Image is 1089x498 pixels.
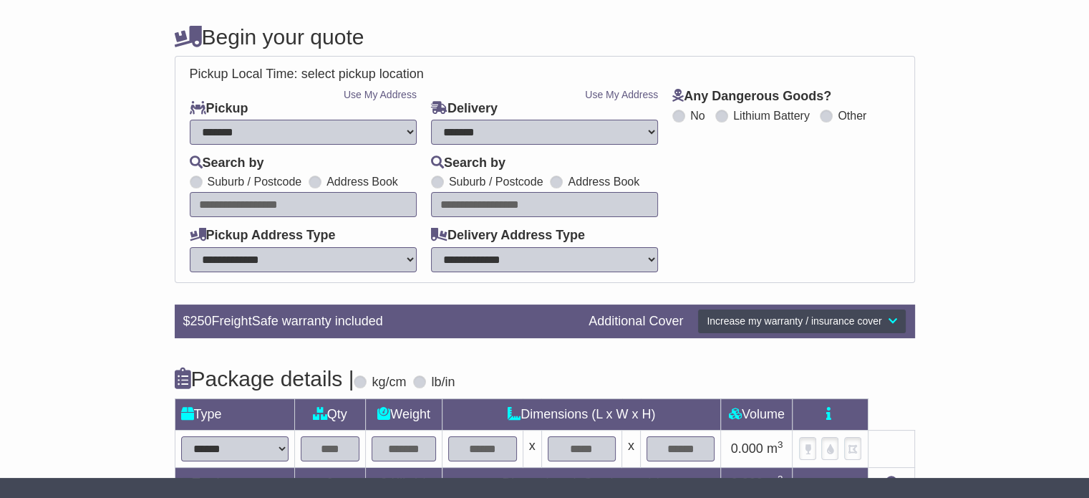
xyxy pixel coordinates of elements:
[697,309,906,334] button: Increase my warranty / insurance cover
[581,314,690,330] div: Additional Cover
[721,398,793,430] td: Volume
[778,474,783,484] sup: 3
[523,430,541,467] td: x
[431,375,455,391] label: lb/in
[190,101,248,117] label: Pickup
[190,155,264,171] label: Search by
[431,155,505,171] label: Search by
[366,398,442,430] td: Weight
[672,89,831,105] label: Any Dangerous Goods?
[208,175,302,188] label: Suburb / Postcode
[622,430,641,467] td: x
[733,109,810,123] label: Lithium Battery
[690,109,705,123] label: No
[767,476,783,490] span: m
[372,375,406,391] label: kg/cm
[731,476,763,490] span: 0.000
[585,89,658,100] a: Use My Address
[885,476,898,490] a: Add new item
[175,398,294,430] td: Type
[344,89,417,100] a: Use My Address
[183,67,907,82] div: Pickup Local Time:
[838,109,866,123] label: Other
[301,67,424,81] span: select pickup location
[731,441,763,456] span: 0.000
[778,439,783,450] sup: 3
[175,367,354,391] h4: Package details |
[431,228,585,244] label: Delivery Address Type
[767,441,783,456] span: m
[380,476,387,490] span: 0
[442,398,721,430] td: Dimensions (L x W x H)
[175,25,915,49] h4: Begin your quote
[707,315,881,327] span: Increase my warranty / insurance cover
[326,175,398,188] label: Address Book
[190,228,336,244] label: Pickup Address Type
[449,175,543,188] label: Suburb / Postcode
[568,175,639,188] label: Address Book
[190,314,212,328] span: 250
[294,398,366,430] td: Qty
[431,101,498,117] label: Delivery
[176,314,582,330] div: $ FreightSafe warranty included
